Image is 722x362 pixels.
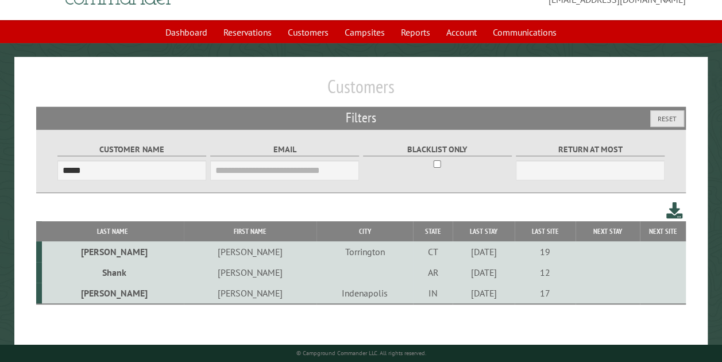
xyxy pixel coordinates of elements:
div: [DATE] [454,246,513,257]
label: Blacklist only [363,143,512,156]
a: Download this customer list (.csv) [666,200,683,221]
td: Shank [42,262,184,283]
button: Reset [650,110,684,127]
th: State [413,221,453,241]
th: City [316,221,413,241]
td: AR [413,262,453,283]
td: [PERSON_NAME] [184,241,317,262]
td: [PERSON_NAME] [42,241,184,262]
td: IN [413,283,453,304]
h1: Customers [36,75,686,107]
th: Next Stay [576,221,640,241]
td: [PERSON_NAME] [42,283,184,304]
td: Indenapolis [316,283,413,304]
th: Last Site [515,221,576,241]
td: [PERSON_NAME] [184,283,317,304]
a: Account [439,21,484,43]
td: [PERSON_NAME] [184,262,317,283]
a: Reports [394,21,437,43]
a: Customers [281,21,335,43]
a: Campsites [338,21,392,43]
td: Torrington [316,241,413,262]
h2: Filters [36,107,686,129]
div: [DATE] [454,267,513,278]
label: Customer Name [57,143,206,156]
a: Dashboard [159,21,214,43]
a: Reservations [217,21,279,43]
td: 12 [515,262,576,283]
td: CT [413,241,453,262]
small: © Campground Commander LLC. All rights reserved. [296,349,426,357]
th: Last Name [42,221,184,241]
a: Communications [486,21,563,43]
th: Last Stay [453,221,515,241]
th: First Name [184,221,317,241]
td: 17 [515,283,576,304]
label: Return at most [516,143,665,156]
label: Email [210,143,359,156]
th: Next Site [640,221,686,241]
td: 19 [515,241,576,262]
div: [DATE] [454,287,513,299]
